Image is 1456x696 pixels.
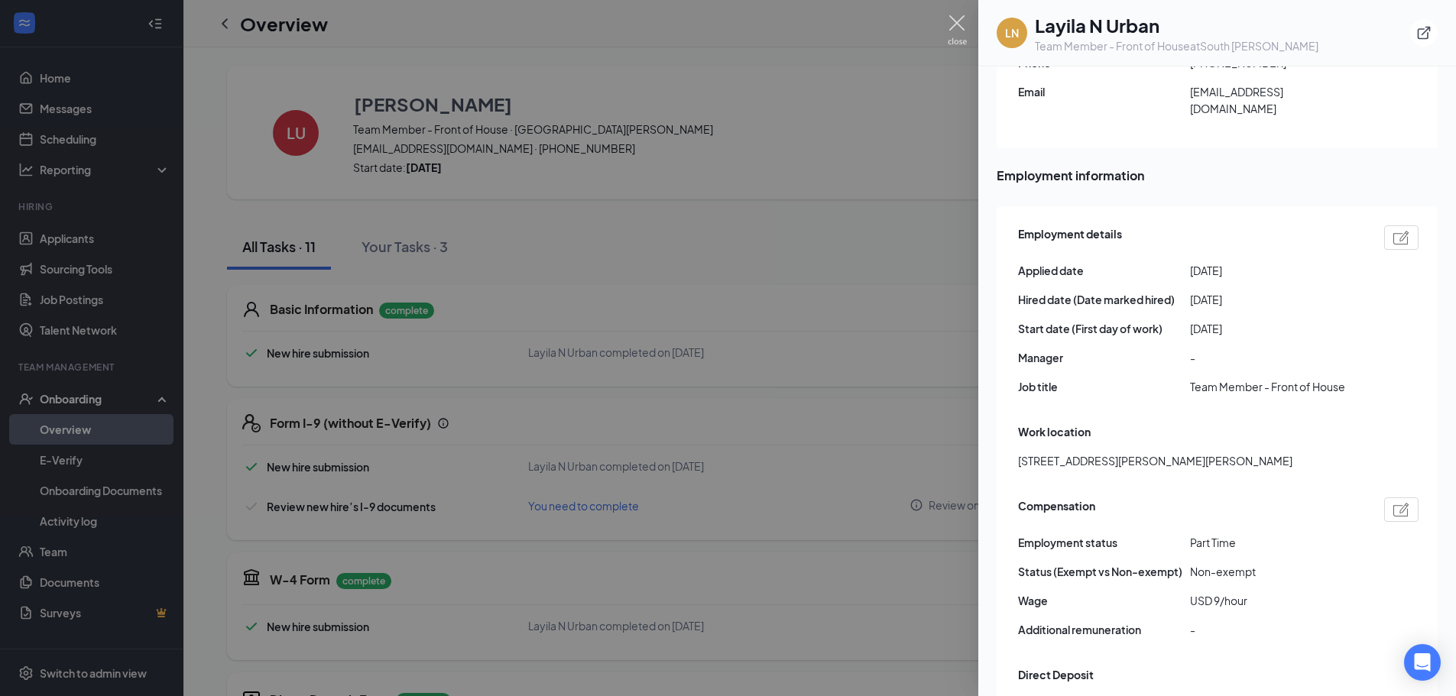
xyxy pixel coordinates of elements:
[1190,83,1362,117] span: [EMAIL_ADDRESS][DOMAIN_NAME]
[1018,497,1095,522] span: Compensation
[1018,592,1190,609] span: Wage
[1190,378,1362,395] span: Team Member - Front of House
[1018,83,1190,100] span: Email
[1035,12,1318,38] h1: Layila N Urban
[1190,563,1362,580] span: Non-exempt
[1018,378,1190,395] span: Job title
[1018,423,1091,440] span: Work location
[1018,563,1190,580] span: Status (Exempt vs Non-exempt)
[1190,320,1362,337] span: [DATE]
[1416,25,1432,40] svg: ExternalLink
[1018,291,1190,308] span: Hired date (Date marked hired)
[1190,534,1362,551] span: Part Time
[1018,452,1292,469] span: [STREET_ADDRESS][PERSON_NAME][PERSON_NAME]
[1190,291,1362,308] span: [DATE]
[1018,621,1190,638] span: Additional remuneration
[1005,25,1019,40] div: LN
[1018,320,1190,337] span: Start date (First day of work)
[1018,534,1190,551] span: Employment status
[1190,621,1362,638] span: -
[1190,262,1362,279] span: [DATE]
[1018,349,1190,366] span: Manager
[1404,644,1441,681] div: Open Intercom Messenger
[1190,349,1362,366] span: -
[997,166,1438,185] span: Employment information
[1018,262,1190,279] span: Applied date
[1018,225,1122,250] span: Employment details
[1018,666,1094,683] span: Direct Deposit
[1410,19,1438,47] button: ExternalLink
[1190,592,1362,609] span: USD 9/hour
[1035,38,1318,53] div: Team Member - Front of House at South [PERSON_NAME]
